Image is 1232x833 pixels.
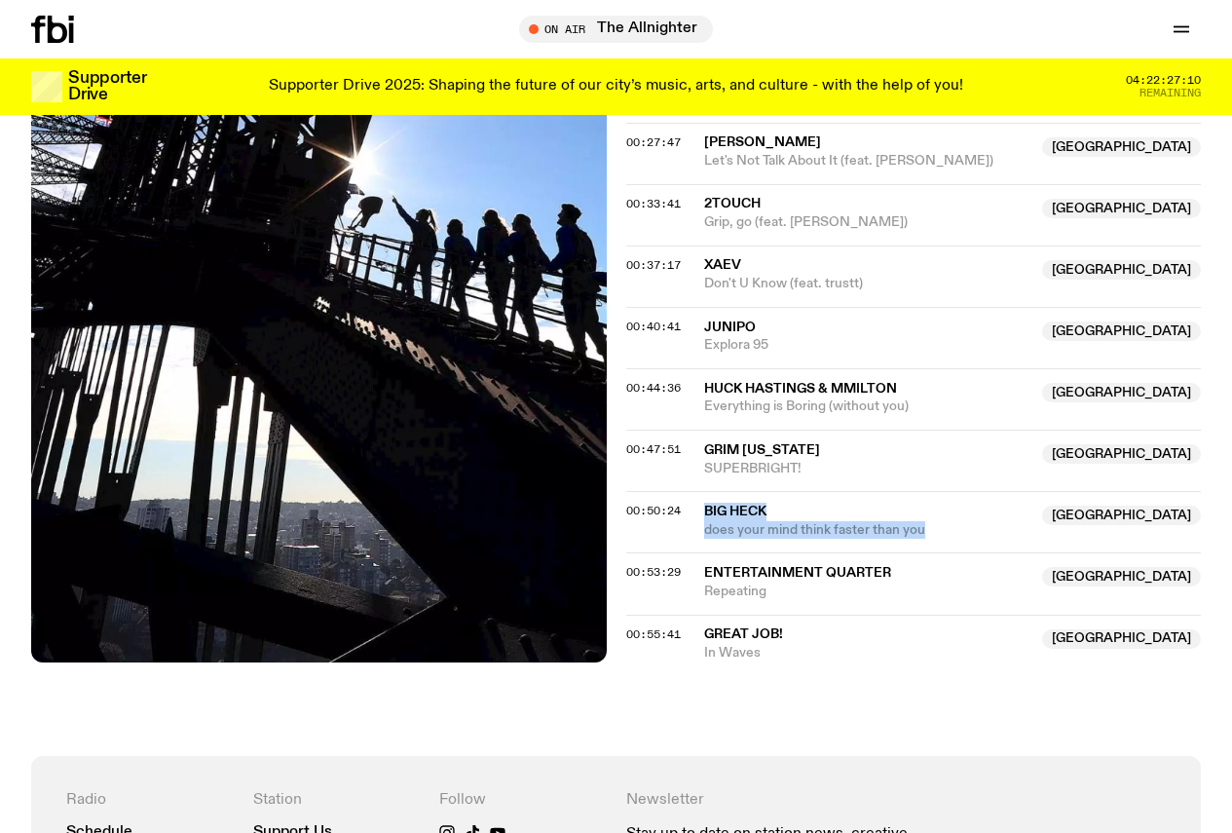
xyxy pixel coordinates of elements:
span: 00:47:51 [626,441,681,457]
span: [GEOGRAPHIC_DATA] [1042,506,1201,525]
span: Entertainment Quarter [704,566,891,580]
span: Repeating [704,583,1031,601]
button: 00:37:17 [626,260,681,271]
span: 00:53:29 [626,564,681,580]
span: [GEOGRAPHIC_DATA] [1042,322,1201,341]
span: Explora 95 [704,336,1031,355]
span: 00:50:24 [626,503,681,518]
span: [GEOGRAPHIC_DATA] [1042,137,1201,157]
span: [GEOGRAPHIC_DATA] [1042,199,1201,218]
button: On AirThe Allnighter [519,16,713,43]
button: 00:33:41 [626,199,681,209]
button: 00:55:41 [626,629,681,640]
span: Great Job! [704,627,783,641]
span: [GEOGRAPHIC_DATA] [1042,567,1201,587]
button: 00:47:51 [626,444,681,455]
span: [GEOGRAPHIC_DATA] [1042,260,1201,280]
p: Supporter Drive 2025: Shaping the future of our city’s music, arts, and culture - with the help o... [269,78,963,95]
span: Junipo [704,321,756,334]
h4: Station [253,791,421,810]
h4: Radio [66,791,234,810]
button: 00:27:47 [626,137,681,148]
span: [PERSON_NAME] [704,135,821,149]
span: Grim [US_STATE] [704,443,820,457]
span: xaev [704,258,741,272]
span: 2touch [704,197,761,210]
span: Big Heck [704,505,766,518]
span: Don't U Know (feat. trustt) [704,275,1031,293]
span: [GEOGRAPHIC_DATA] [1042,629,1201,649]
span: 00:55:41 [626,626,681,642]
span: 00:40:41 [626,319,681,334]
span: 00:44:36 [626,380,681,396]
span: In Waves [704,644,1031,663]
span: does your mind think faster than you [704,521,1031,540]
button: 00:53:29 [626,567,681,578]
span: 00:27:47 [626,134,681,150]
span: 00:37:17 [626,257,681,273]
span: Everything is Boring (without you) [704,398,1031,416]
button: 00:50:24 [626,506,681,516]
span: [GEOGRAPHIC_DATA] [1042,383,1201,402]
button: 00:40:41 [626,322,681,332]
span: Grip, go (feat. [PERSON_NAME]) [704,213,1031,232]
span: Let's Not Talk About It (feat. [PERSON_NAME]) [704,152,1031,170]
span: 04:22:27:10 [1126,75,1201,86]
button: 00:44:36 [626,383,681,394]
h4: Newsletter [626,791,980,810]
span: 00:33:41 [626,196,681,211]
span: Huck Hastings & mmilton [704,382,897,396]
span: [GEOGRAPHIC_DATA] [1042,444,1201,464]
span: SUPERBRIGHT! [704,460,1031,478]
h4: Follow [439,791,607,810]
span: Remaining [1139,88,1201,98]
h3: Supporter Drive [68,70,146,103]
